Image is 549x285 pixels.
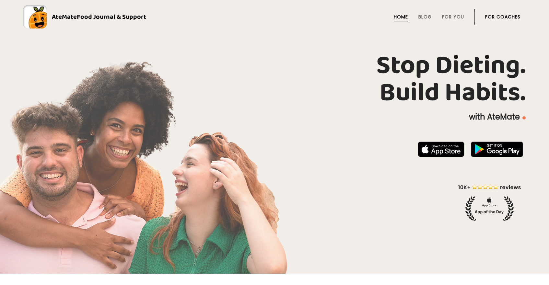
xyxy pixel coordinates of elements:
img: badge-download-apple.svg [418,142,464,157]
a: For Coaches [485,14,520,19]
a: AteMateFood Journal & Support [23,5,526,28]
a: Blog [418,14,432,19]
a: Home [394,14,408,19]
p: with AteMate [23,112,526,122]
span: Food Journal & Support [77,12,146,22]
div: AteMate [47,12,146,22]
h1: Stop Dieting. Build Habits. [23,52,526,107]
img: badge-download-google.png [471,142,523,157]
img: home-hero-appoftheday.png [453,183,526,221]
a: For You [442,14,464,19]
